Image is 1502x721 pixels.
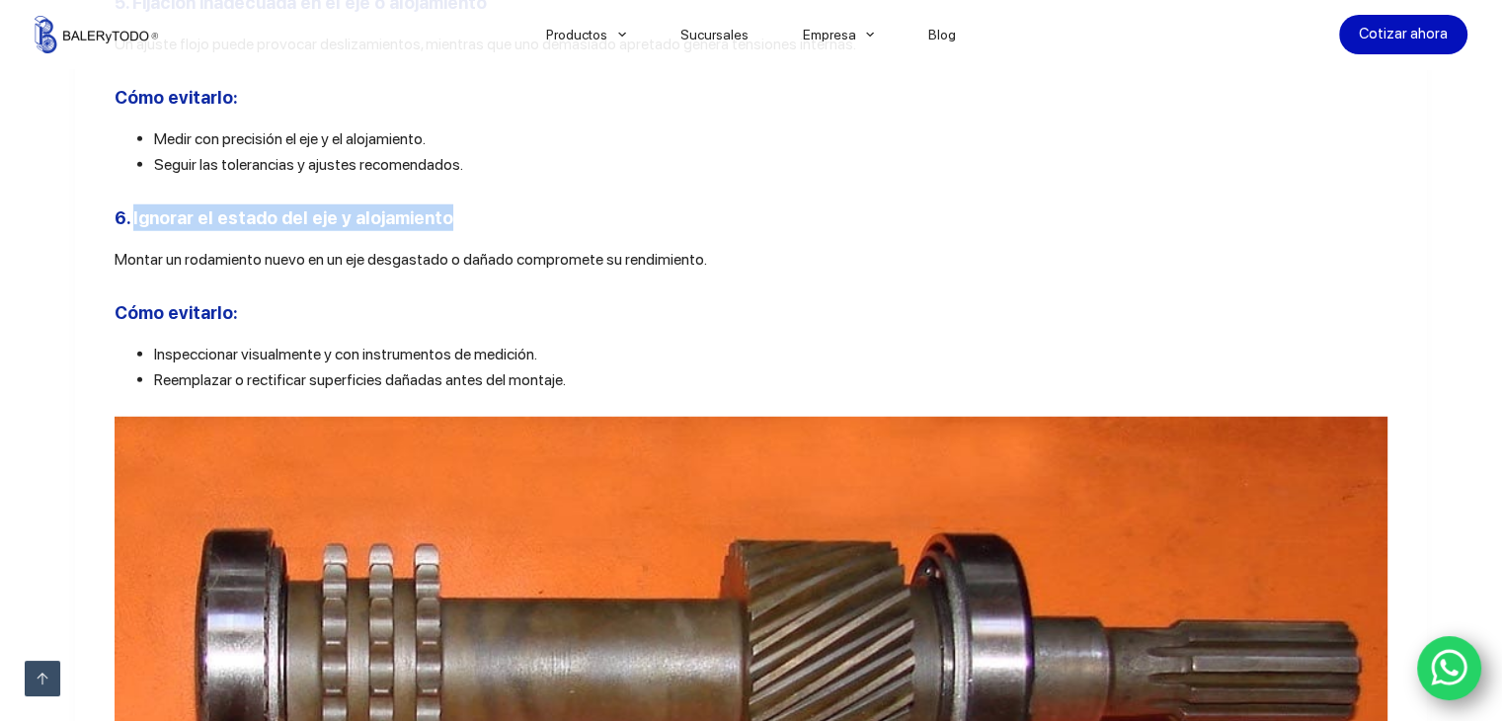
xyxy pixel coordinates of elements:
a: WhatsApp [1417,636,1482,701]
span: Seguir las tolerancias y ajustes recomendados. [154,155,463,174]
img: Balerytodo [35,16,158,53]
span: Reemplazar o rectificar superficies dañadas antes del montaje. [154,370,566,389]
span: Montar un rodamiento nuevo en un eje desgastado o dañado compromete su rendimiento. [115,250,707,269]
span: Medir con precisión el eje y el alojamiento. [154,129,426,148]
b: Cómo evitarlo: [115,87,237,108]
b: 6. Ignorar el estado del eje y alojamiento [115,207,453,228]
a: Ir arriba [25,661,60,696]
b: Cómo evitarlo: [115,302,237,323]
a: Cotizar ahora [1339,15,1467,54]
span: Inspeccionar visualmente y con instrumentos de medición. [154,345,537,363]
